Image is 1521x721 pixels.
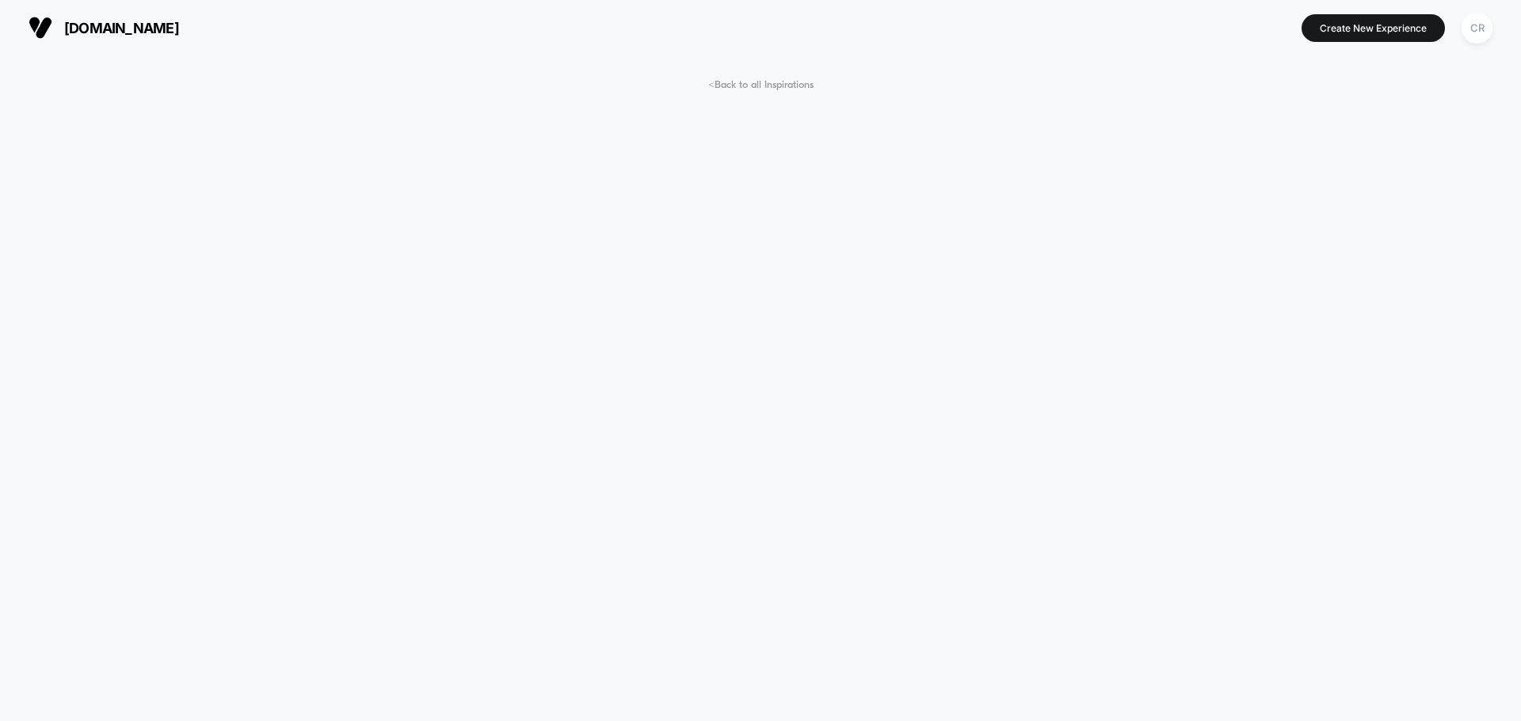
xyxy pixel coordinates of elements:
button: CR [1457,12,1497,44]
button: [DOMAIN_NAME] [24,15,184,40]
span: < Back to all Inspirations [708,79,814,91]
img: Visually logo [29,16,52,40]
div: CR [1462,13,1492,44]
button: Create New Experience [1302,14,1445,42]
span: [DOMAIN_NAME] [64,20,179,36]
